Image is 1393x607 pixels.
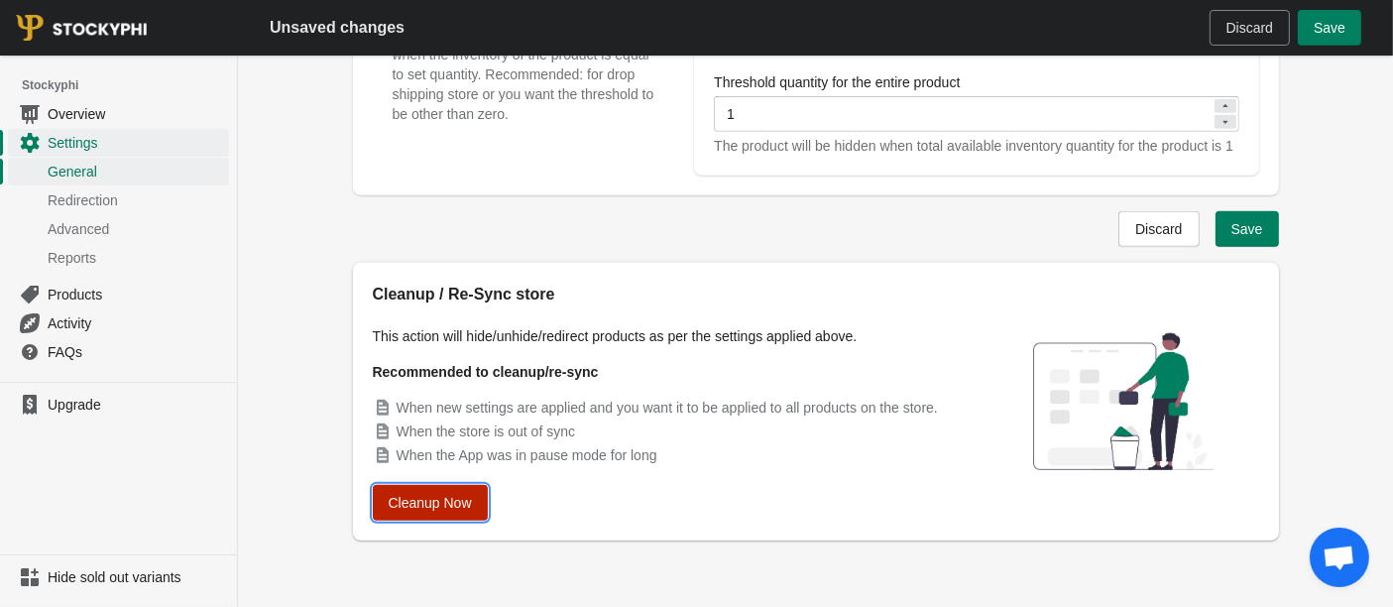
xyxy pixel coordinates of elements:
span: When the store is out of sync [397,424,576,439]
a: Overview [8,99,229,128]
a: Settings [8,128,229,157]
a: Products [8,280,229,308]
span: Stockyphi [22,75,237,95]
button: Save [1298,10,1361,46]
a: FAQs [8,337,229,366]
span: Reports [48,248,225,268]
a: General [8,157,229,185]
h2: Unsaved changes [270,16,405,40]
strong: Recommended to cleanup/re-sync [373,364,599,380]
span: Redirection [48,190,225,210]
span: Upgrade [48,395,225,415]
a: Upgrade [8,391,229,419]
span: Hide sold out variants [48,567,225,587]
span: Products [48,285,225,304]
span: When new settings are applied and you want it to be applied to all products on the store. [397,400,938,416]
h3: This settings will hide/unhide product when the inventory of the product is equal to set quantity... [393,25,655,124]
span: General [48,162,225,182]
a: Advanced [8,214,229,243]
a: Activity [8,308,229,337]
h2: Cleanup / Re-Sync store [373,283,968,306]
span: When the App was in pause mode for long [397,447,657,463]
span: Settings [48,133,225,153]
span: Overview [48,104,225,124]
div: The product will be hidden when total available inventory quantity for the product is 1 [714,136,1238,156]
button: Discard [1118,211,1199,247]
button: Save [1216,211,1279,247]
span: Save [1314,20,1345,36]
button: Cleanup Now [373,485,488,521]
span: Cleanup Now [389,495,472,511]
span: Save [1231,221,1263,237]
label: Threshold quantity for the entire product [714,72,960,92]
span: Discard [1135,221,1182,237]
span: Advanced [48,219,225,239]
div: Open chat [1310,528,1369,587]
span: Activity [48,313,225,333]
button: Discard [1210,10,1290,46]
a: Reports [8,243,229,272]
a: Hide sold out variants [8,563,229,591]
p: This action will hide/unhide/redirect products as per the settings applied above. [373,326,968,346]
span: FAQs [48,342,225,362]
a: Redirection [8,185,229,214]
span: Discard [1226,20,1273,36]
